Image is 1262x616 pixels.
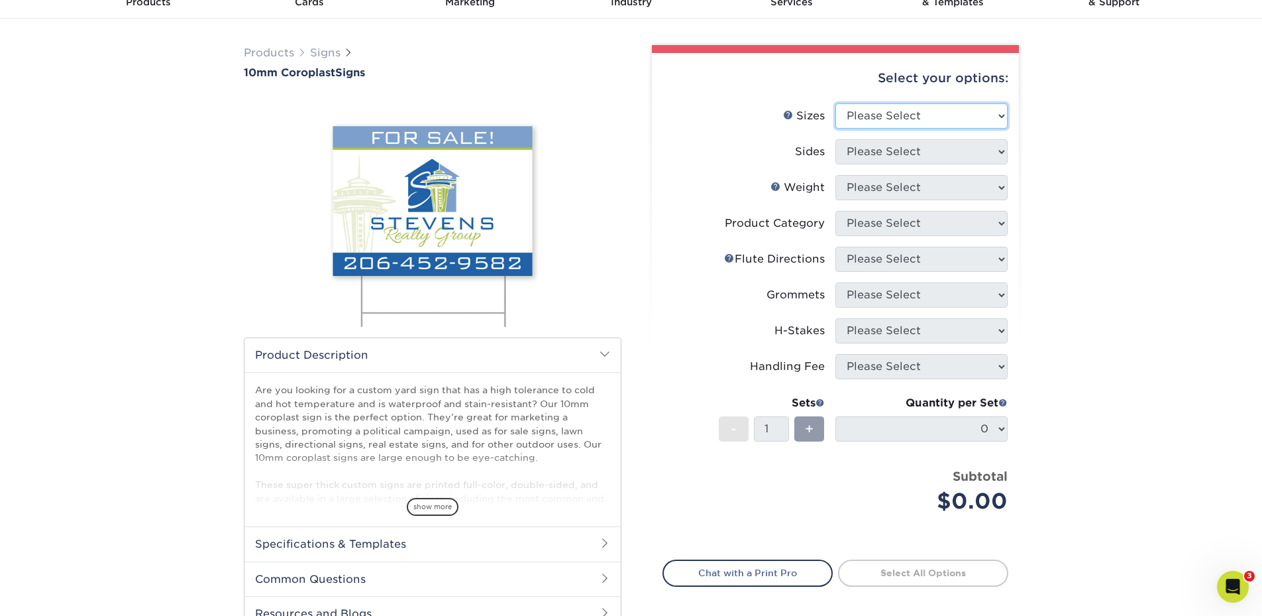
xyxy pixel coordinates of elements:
div: Quantity per Set [835,395,1008,411]
div: Grommets [766,287,825,303]
div: Weight [770,180,825,196]
span: 10mm Coroplast [244,66,335,79]
a: Select All Options [838,560,1008,586]
span: + [805,419,814,439]
div: Flute Directions [724,251,825,267]
div: Handling Fee [750,359,825,375]
a: 10mm CoroplastSigns [244,66,621,79]
h1: Signs [244,66,621,79]
h2: Common Questions [244,562,621,596]
a: Products [244,46,294,59]
img: 10mm Coroplast 01 [244,85,621,337]
h2: Product Description [244,338,621,372]
span: show more [407,498,458,516]
div: Product Category [725,216,825,231]
span: - [731,419,737,439]
a: Chat with a Print Pro [662,560,833,586]
strong: Subtotal [953,469,1008,483]
span: 3 [1244,571,1255,582]
div: Sizes [783,108,825,124]
a: Signs [310,46,341,59]
div: Sets [719,395,825,411]
iframe: Intercom live chat [1217,571,1249,603]
h2: Specifications & Templates [244,526,621,561]
div: Sides [795,144,825,160]
div: Select your options: [662,53,1008,103]
div: H-Stakes [774,323,825,339]
div: $0.00 [845,485,1008,517]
